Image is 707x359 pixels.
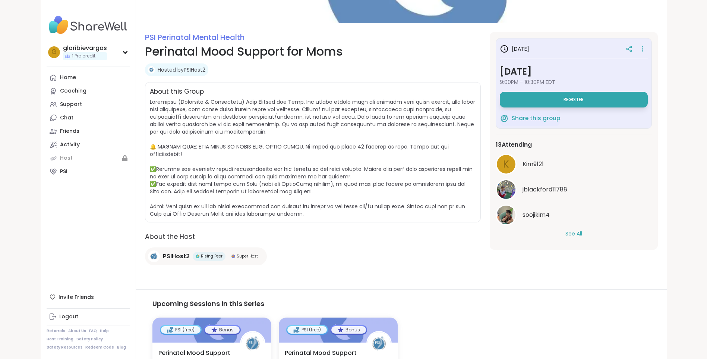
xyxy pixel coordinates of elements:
span: jblackford11788 [523,185,567,194]
div: Host [60,154,73,162]
h3: Upcoming Sessions in this Series [152,299,650,309]
a: Safety Resources [47,345,82,350]
a: About Us [68,328,86,334]
a: jblackford11788jblackford11788 [496,179,652,200]
a: PSI Perinatal Mental Health [145,32,244,43]
h1: Perinatal Mood Support for Moms [145,43,481,60]
img: ShareWell Logomark [500,114,509,123]
a: PSI [47,165,130,178]
a: Activity [47,138,130,152]
a: Friends [47,125,130,138]
img: PSIHost2 [148,250,160,262]
a: PSIHost2PSIHost2Rising PeerRising PeerSuper HostSuper Host [145,247,267,265]
a: Host [47,152,130,165]
span: PSIHost2 [163,252,190,261]
a: FAQ [89,328,97,334]
div: Friends [60,128,79,135]
a: Help [100,328,109,334]
h2: About this Group [150,87,204,97]
div: Support [60,101,82,108]
div: Bonus [205,326,240,334]
img: Super Host [231,255,235,258]
div: Activity [60,141,80,149]
span: Super Host [237,253,258,259]
a: Referrals [47,328,65,334]
a: Home [47,71,130,84]
img: PSIHost2 [148,66,155,74]
img: PSIHost2 [241,332,264,355]
button: Register [500,92,648,107]
span: K [503,157,509,172]
a: Safety Policy [76,337,103,342]
img: ShareWell Nav Logo [47,12,130,38]
h3: [DATE] [500,65,648,78]
span: Rising Peer [201,253,222,259]
div: Bonus [331,326,366,334]
a: Host Training [47,337,73,342]
div: Coaching [60,87,86,95]
div: gloribievargas [63,44,107,52]
a: KKim9121 [496,154,652,175]
a: Redeem Code [85,345,114,350]
div: PSI [60,168,67,175]
a: Blog [117,345,126,350]
div: Invite Friends [47,290,130,304]
span: g [51,47,57,57]
img: Rising Peer [196,255,199,258]
img: soojikim4 [497,206,515,224]
a: soojikim4soojikim4 [496,205,652,225]
button: Share this group [500,110,560,126]
h3: [DATE] [500,44,529,53]
span: 13 Attending [496,140,532,149]
span: Share this group [512,114,560,123]
span: Loremipsu (Dolorsita & Consectetu) Adip Elitsed doe Temp. Inc utlabo etdolo magn ali enimadm veni... [150,98,475,218]
h2: About the Host [145,231,481,241]
div: Chat [60,114,73,122]
span: soojikim4 [523,210,550,219]
span: 1 Pro credit [72,53,95,59]
a: Chat [47,111,130,125]
img: PSIHost2 [367,332,391,355]
div: PSI (free) [161,326,201,334]
a: Logout [47,310,130,324]
div: Home [60,74,76,81]
div: Logout [59,313,78,321]
span: Kim9121 [523,160,544,169]
div: PSI (free) [287,326,327,334]
a: Hosted byPSIHost2 [158,66,205,74]
button: See All [565,230,582,238]
span: Register [564,97,584,103]
img: jblackford11788 [497,180,515,199]
span: 9:00PM - 10:30PM EDT [500,78,648,86]
a: Coaching [47,84,130,98]
a: Support [47,98,130,111]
